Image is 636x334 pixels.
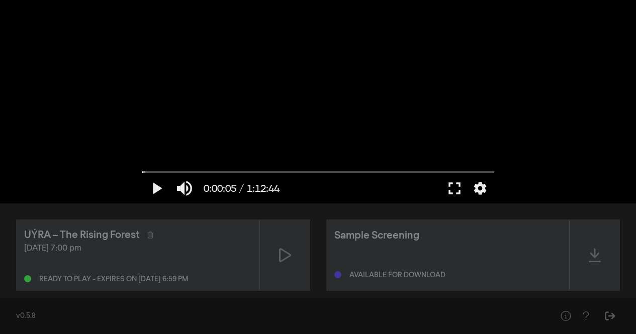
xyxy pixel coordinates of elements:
[170,173,199,203] button: Disattiva audio
[600,306,620,326] button: Sign Out
[199,173,285,203] button: 0:00:05 / 1:12:44
[440,173,469,203] button: Schermo intero
[24,228,139,243] div: UÝRA – The Rising Forest
[334,228,419,243] div: Sample Screening
[39,276,188,283] div: Ready to play - expires on [DATE] 6:59 pm
[24,243,251,255] div: [DATE] 7:00 pm
[142,173,170,203] button: Riproduci
[556,306,576,326] button: Help
[469,173,492,203] button: Altre impostazioni
[576,306,596,326] button: Help
[16,311,535,321] div: v0.5.8
[349,272,445,279] div: Available for download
